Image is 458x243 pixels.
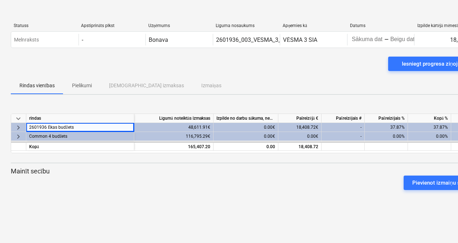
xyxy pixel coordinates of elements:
[350,35,384,45] input: Sākuma datums
[214,114,278,123] div: Izpilde no darbu sākuma, neskaitot kārtējā mēneša izpildi
[14,23,75,28] div: Statuss
[322,123,365,132] div: -
[72,82,92,89] p: Pielikumi
[29,123,131,132] div: 2601936 Ēkas budžets
[278,132,322,141] div: 0.00€
[216,36,439,43] div: 2601936_003_VESMA_3_SIA_20250723_Ligums_zemes_darbi_2025-2_EV44-2.karta.pdf
[137,142,210,151] div: 165,407.20
[322,114,365,123] div: Pašreizējais #
[365,123,408,132] div: 37.87%
[14,132,23,141] span: keyboard_arrow_right
[408,123,451,132] div: 37.87%
[214,132,278,141] div: 0.00€
[14,114,23,123] span: keyboard_arrow_down
[82,36,83,43] div: -
[322,132,365,141] div: -
[278,142,322,151] div: 18,408.72
[389,35,423,45] input: Beigu datums
[14,123,23,132] span: keyboard_arrow_right
[134,114,214,123] div: Līgumā noteiktās izmaksas
[81,23,143,28] div: Apstiprināts plkst
[19,82,55,89] p: Rindas vienības
[26,142,134,151] div: Kopā
[14,36,39,44] p: Melnraksts
[408,114,451,123] div: Kopā %
[408,132,451,141] div: 0.00%
[26,114,134,123] div: rindas
[216,23,277,28] div: Līguma nosaukums
[350,23,412,28] div: Datums
[283,23,344,28] div: Apņemies kā
[216,142,275,151] div: 0.00
[214,123,278,132] div: 0.00€
[365,132,408,141] div: 0.00%
[134,132,214,141] div: 116,795.29€
[148,23,210,28] div: Uzņēmums
[283,36,317,43] div: VĒSMA 3 SIA
[278,114,322,123] div: Pašreizējā €
[149,36,168,43] div: Bonava
[365,114,408,123] div: Pašreizējais %
[384,37,389,42] div: -
[29,132,131,141] div: Common 4 budžets
[134,123,214,132] div: 48,611.91€
[278,123,322,132] div: 18,408.72€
